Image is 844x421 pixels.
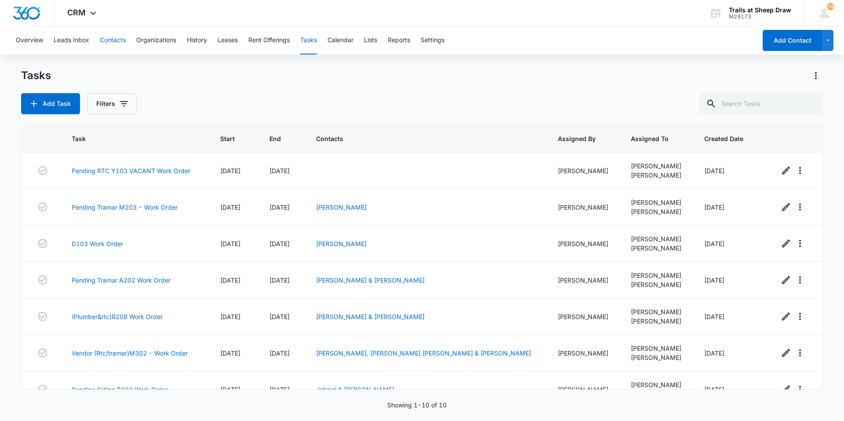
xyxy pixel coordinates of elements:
button: Add Task [21,93,80,114]
h1: Tasks [21,69,51,82]
div: [PERSON_NAME] [558,385,610,394]
div: [PERSON_NAME] [558,203,610,212]
div: [PERSON_NAME] [631,171,683,180]
button: Actions [809,69,823,83]
div: notifications count [827,3,834,10]
a: Pending Tramar A202 Work Order [72,276,171,285]
div: [PERSON_NAME] [631,280,683,289]
span: [DATE] [704,349,724,357]
div: [PERSON_NAME] [558,312,610,321]
span: Assigned To [631,134,670,143]
span: [DATE] [269,240,290,247]
span: [DATE] [220,167,240,174]
button: Lists [364,26,377,54]
a: [PERSON_NAME] & [PERSON_NAME] [316,313,425,320]
a: Pending RTC Y103 VACANT Work Order [72,166,190,175]
span: [DATE] [220,349,240,357]
div: [PERSON_NAME] [631,353,683,362]
span: Created Date [704,134,745,143]
span: [DATE] [269,276,290,284]
div: [PERSON_NAME] [631,316,683,326]
a: Vendor (Rtc/tramar)M302 - Work Order [72,348,188,358]
span: [DATE] [704,313,724,320]
span: [DATE] [704,203,724,211]
button: Tasks [300,26,317,54]
div: [PERSON_NAME] [631,243,683,253]
div: [PERSON_NAME] [631,161,683,171]
button: Add Contact [763,30,822,51]
span: Assigned By [558,134,597,143]
button: Contacts [100,26,126,54]
div: [PERSON_NAME] [558,348,610,358]
a: [PERSON_NAME] [316,240,367,247]
button: Filters [87,93,137,114]
button: Settings [421,26,444,54]
span: Task [72,134,186,143]
button: Organizations [136,26,176,54]
div: [PERSON_NAME] [631,234,683,243]
a: D103 Work Order [72,239,123,248]
a: [PERSON_NAME] & [PERSON_NAME] [316,276,425,284]
span: [DATE] [220,240,240,247]
button: Leads Inbox [54,26,89,54]
span: 39 [827,3,834,10]
span: [DATE] [220,386,240,393]
span: [DATE] [704,240,724,247]
a: Pending Tramar M203 - Work Order [72,203,178,212]
span: [DATE] [220,313,240,320]
div: account name [729,7,791,14]
div: [PERSON_NAME] [558,276,610,285]
button: Overview [16,26,43,54]
span: [DATE] [269,386,290,393]
div: account id [729,14,791,20]
div: [PERSON_NAME] [558,239,610,248]
a: (Plumber&rtc)R208 Work Order [72,312,163,321]
span: [DATE] [269,349,290,357]
span: [DATE] [704,386,724,393]
p: Showing 1-10 of 10 [387,400,447,410]
div: [PERSON_NAME] [631,198,683,207]
a: [PERSON_NAME] [316,203,367,211]
button: Calendar [327,26,353,54]
button: Leases [218,26,238,54]
div: [PERSON_NAME] [558,166,610,175]
span: Start [220,134,236,143]
span: [DATE] [704,167,724,174]
input: Search Tasks [699,93,823,114]
span: CRM [67,8,86,17]
button: History [187,26,207,54]
div: [PERSON_NAME] [631,271,683,280]
button: Rent Offerings [248,26,290,54]
div: [PERSON_NAME] [631,380,683,389]
a: Jahziel & [PERSON_NAME] [316,386,394,393]
button: Reports [388,26,410,54]
div: [PERSON_NAME] [631,207,683,216]
span: [DATE] [220,276,240,284]
span: [DATE] [269,313,290,320]
a: Pending Siding B202 Work Order [72,385,168,394]
span: [DATE] [220,203,240,211]
a: [PERSON_NAME], [PERSON_NAME] [PERSON_NAME] & [PERSON_NAME] [316,349,531,357]
div: [PERSON_NAME] [631,307,683,316]
div: [PERSON_NAME] [631,344,683,353]
span: End [269,134,282,143]
span: [DATE] [269,167,290,174]
span: [DATE] [704,276,724,284]
span: Contacts [316,134,524,143]
span: [DATE] [269,203,290,211]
